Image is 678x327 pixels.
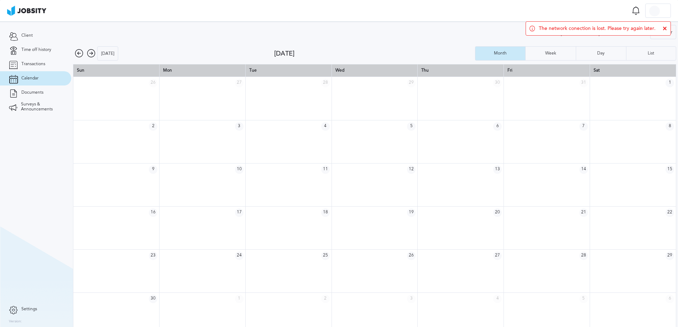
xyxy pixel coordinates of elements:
[21,62,45,67] span: Transactions
[21,33,33,38] span: Client
[579,295,588,303] span: 5
[666,208,674,217] span: 22
[579,79,588,87] span: 31
[666,79,674,87] span: 1
[407,79,416,87] span: 29
[321,208,330,217] span: 18
[542,51,560,56] div: Week
[149,165,157,174] span: 9
[421,68,429,73] span: Thu
[579,165,588,174] span: 14
[21,47,51,52] span: Time off history
[594,51,608,56] div: Day
[235,295,244,303] span: 1
[490,51,510,56] div: Month
[149,251,157,260] span: 23
[21,90,43,95] span: Documents
[9,320,22,324] label: Version:
[235,79,244,87] span: 27
[493,122,502,131] span: 6
[407,295,416,303] span: 3
[525,46,575,61] button: Week
[576,46,626,61] button: Day
[594,68,600,73] span: Sat
[77,68,84,73] span: Sun
[21,102,62,112] span: Surveys & Announcements
[493,295,502,303] span: 4
[235,122,244,131] span: 3
[539,26,656,31] span: The network conection is lost. Please try again later.
[163,68,172,73] span: Mon
[650,25,676,39] button: Filter
[149,208,157,217] span: 16
[493,79,502,87] span: 30
[407,122,416,131] span: 5
[407,251,416,260] span: 26
[507,68,512,73] span: Fri
[21,307,37,312] span: Settings
[407,165,416,174] span: 12
[493,251,502,260] span: 27
[579,122,588,131] span: 7
[321,122,330,131] span: 4
[644,51,658,56] div: List
[274,50,475,57] div: [DATE]
[475,46,525,61] button: Month
[235,165,244,174] span: 10
[149,295,157,303] span: 30
[7,6,46,16] img: ab4bad089aa723f57921c736e9817d99.png
[666,295,674,303] span: 6
[149,122,157,131] span: 2
[235,208,244,217] span: 17
[493,208,502,217] span: 20
[666,165,674,174] span: 15
[335,68,344,73] span: Wed
[21,76,38,81] span: Calendar
[321,79,330,87] span: 28
[626,46,676,61] button: List
[321,295,330,303] span: 2
[666,251,674,260] span: 29
[149,79,157,87] span: 26
[407,208,416,217] span: 19
[98,47,118,61] div: [DATE]
[579,251,588,260] span: 28
[235,251,244,260] span: 24
[666,122,674,131] span: 8
[579,208,588,217] span: 21
[321,165,330,174] span: 11
[249,68,257,73] span: Tue
[321,251,330,260] span: 25
[493,165,502,174] span: 13
[97,46,118,61] button: [DATE]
